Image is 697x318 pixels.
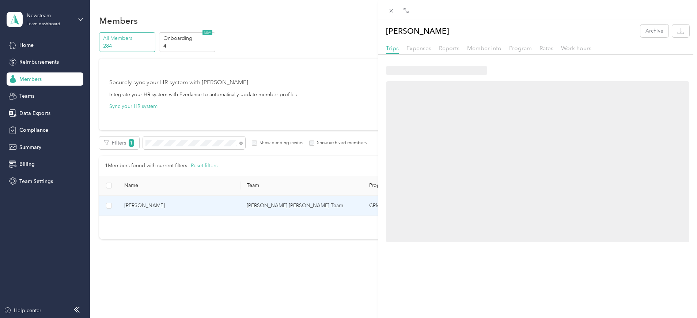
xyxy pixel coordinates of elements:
span: Rates [539,45,553,52]
span: Program [509,45,532,52]
span: Reports [439,45,459,52]
span: Trips [386,45,399,52]
span: Expenses [406,45,431,52]
p: [PERSON_NAME] [386,25,449,37]
button: Archive [640,25,668,37]
span: Work hours [561,45,591,52]
iframe: Everlance-gr Chat Button Frame [656,277,697,318]
span: Member info [467,45,501,52]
